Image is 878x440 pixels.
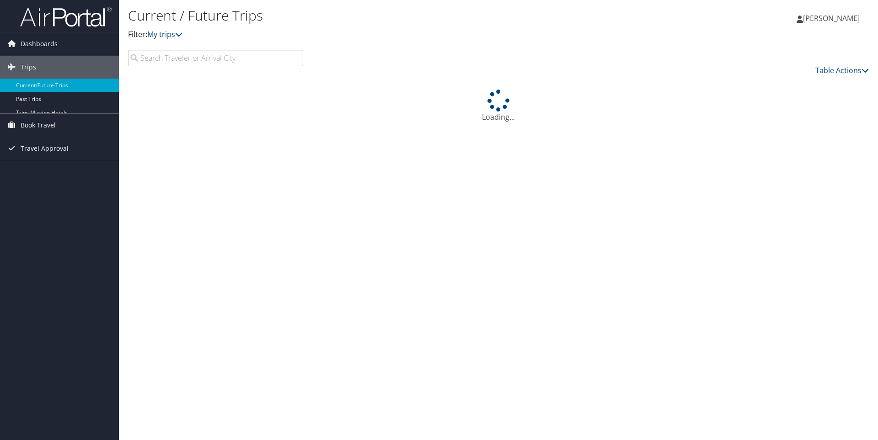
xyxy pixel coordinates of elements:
[815,65,869,75] a: Table Actions
[797,5,869,32] a: [PERSON_NAME]
[147,29,182,39] a: My trips
[803,13,860,23] span: [PERSON_NAME]
[128,29,622,41] p: Filter:
[21,32,58,55] span: Dashboards
[21,114,56,137] span: Book Travel
[128,90,869,122] div: Loading...
[21,56,36,79] span: Trips
[20,6,112,27] img: airportal-logo.png
[128,6,622,25] h1: Current / Future Trips
[21,137,69,160] span: Travel Approval
[128,50,303,66] input: Search Traveler or Arrival City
